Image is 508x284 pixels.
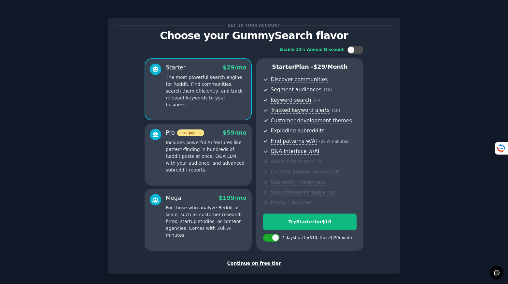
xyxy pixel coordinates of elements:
[271,189,335,196] span: Slack/Discord integration
[271,148,319,155] span: Q&A interface w/AI
[324,88,332,92] span: ( 10 )
[271,86,321,93] span: Segment audiences
[115,30,393,41] p: Choose your GummySearch flavor
[271,179,325,186] span: Subreddit influencers
[271,97,311,104] span: Keyword search
[271,107,330,114] span: Tracked keyword alerts
[271,158,321,165] span: Advanced search UI
[166,64,186,72] div: Starter
[223,129,247,136] span: $ 59 /mo
[271,76,328,83] span: Discover communities
[166,194,181,202] div: Mega
[271,169,341,175] span: Content promotion insights
[271,127,324,134] span: Exploding subreddits
[166,139,247,173] p: Includes powerful AI features like pattern-finding in hundreds of Reddit posts at once, Q&A LLM w...
[313,64,348,70] span: $ 29 /month
[271,200,313,206] span: Product Reviews
[263,218,356,225] div: Try Starter for $10
[319,139,350,144] span: ( 2k AI minutes )
[314,98,320,103] span: ( ∞ )
[166,204,247,239] p: For those who analyze Reddit at scale, such as customer research firms, startup studios, or conte...
[166,74,247,108] p: The most powerful search engine for Reddit. Find communities, search them efficiently, and track ...
[271,117,352,124] span: Customer development themes
[115,260,393,267] div: Continue on free tier
[263,214,357,230] button: TryStarterfor$10
[282,235,352,241] div: 7 days trial for $10 , then $ 29 /month
[271,138,317,145] span: Find patterns w/AI
[223,64,247,71] span: $ 29 /mo
[177,129,205,136] span: most popular
[219,195,247,201] span: $ 199 /mo
[332,108,340,113] span: ( 10 )
[279,47,344,53] div: Enable 33% Annual Discount
[166,129,204,137] div: Pro
[263,63,357,71] p: Starter Plan -
[227,22,282,29] span: Set up your account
